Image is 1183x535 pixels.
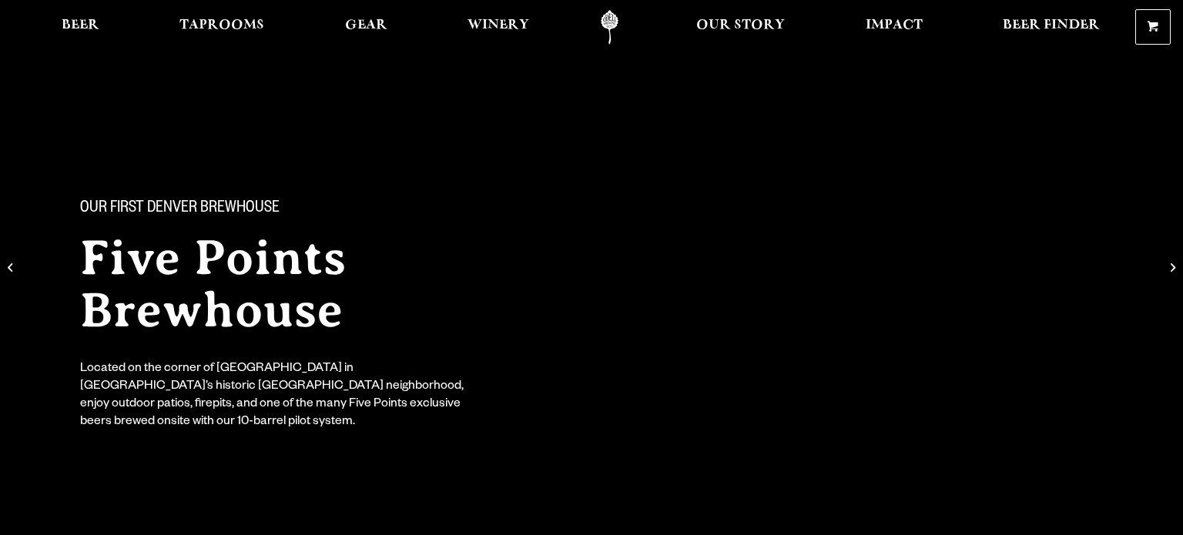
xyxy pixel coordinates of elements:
a: Winery [457,10,539,45]
span: Winery [468,19,529,32]
a: Odell Home [581,10,638,45]
a: Beer [52,10,109,45]
span: Beer Finder [1003,19,1100,32]
span: Taprooms [179,19,264,32]
span: Our Story [696,19,785,32]
span: Beer [62,19,99,32]
span: Gear [345,19,387,32]
div: Located on the corner of [GEOGRAPHIC_DATA] in [GEOGRAPHIC_DATA]’s historic [GEOGRAPHIC_DATA] neig... [80,361,474,432]
a: Our Story [686,10,795,45]
span: Impact [866,19,923,32]
a: Gear [335,10,397,45]
a: Beer Finder [993,10,1110,45]
span: Our First Denver Brewhouse [80,199,280,219]
a: Taprooms [169,10,274,45]
a: Impact [856,10,933,45]
h2: Five Points Brewhouse [80,232,561,336]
